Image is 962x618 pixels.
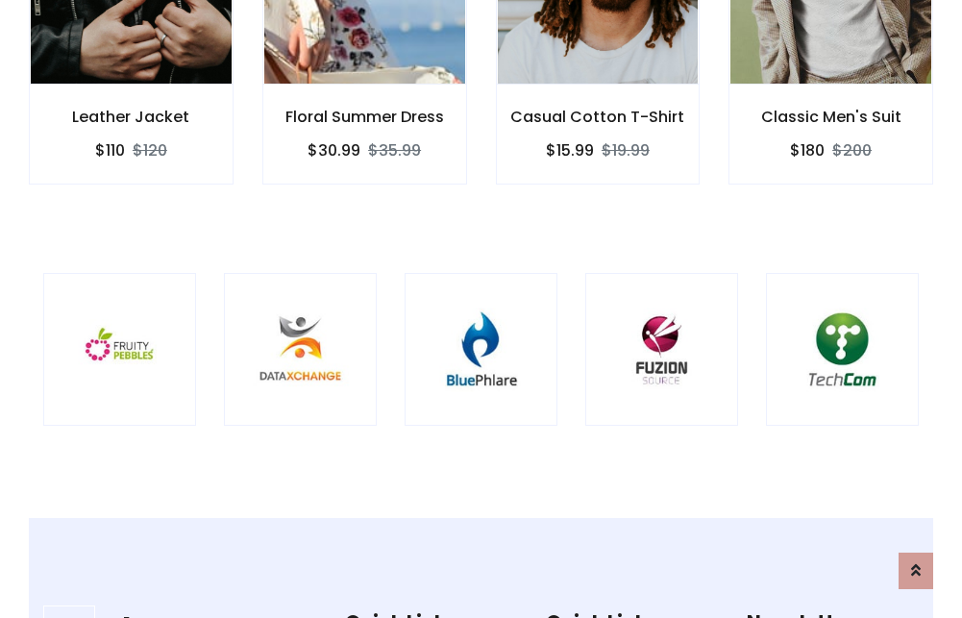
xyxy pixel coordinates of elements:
[546,141,594,160] h6: $15.99
[368,139,421,161] del: $35.99
[729,108,932,126] h6: Classic Men's Suit
[133,139,167,161] del: $120
[602,139,650,161] del: $19.99
[30,108,233,126] h6: Leather Jacket
[497,108,700,126] h6: Casual Cotton T-Shirt
[790,141,825,160] h6: $180
[95,141,125,160] h6: $110
[263,108,466,126] h6: Floral Summer Dress
[308,141,360,160] h6: $30.99
[832,139,872,161] del: $200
